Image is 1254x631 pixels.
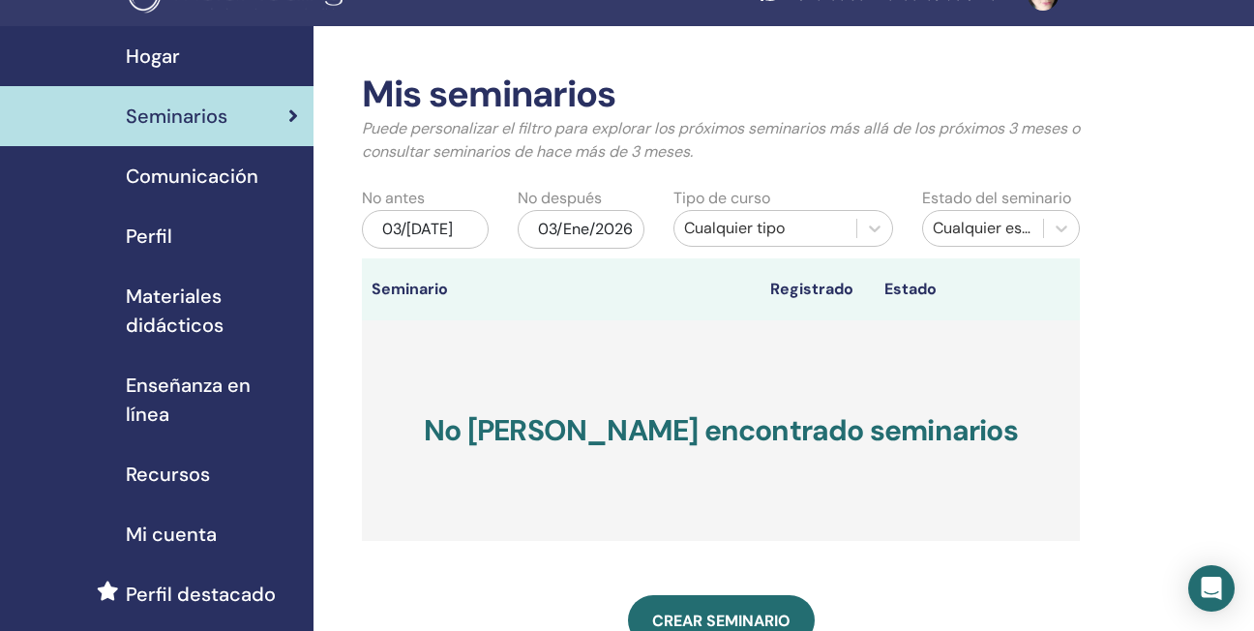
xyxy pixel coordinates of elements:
span: Enseñanza en línea [126,371,298,429]
div: 03/[DATE] [362,210,489,249]
span: Crear seminario [652,611,791,631]
label: No después [518,187,602,210]
span: Recursos [126,460,210,489]
div: Cualquier tipo [684,217,847,240]
h3: No [PERSON_NAME] encontrado seminarios [362,320,1080,541]
div: Abra Intercom Messenger [1188,565,1235,612]
label: Estado del seminario [922,187,1071,210]
label: No antes [362,187,425,210]
span: Hogar [126,42,180,71]
th: Estado [875,258,1046,320]
th: Seminario [362,258,476,320]
span: Materiales didácticos [126,282,298,340]
span: Perfil [126,222,172,251]
label: Tipo de curso [673,187,770,210]
div: Cualquier estado [933,217,1033,240]
span: Seminarios [126,102,227,131]
th: Registrado [761,258,875,320]
span: Perfil destacado [126,580,276,609]
p: Puede personalizar el filtro para explorar los próximos seminarios más allá de los próximos 3 mes... [362,117,1080,164]
div: 03/Ene/2026 [518,210,644,249]
span: Mi cuenta [126,520,217,549]
span: Comunicación [126,162,258,191]
h2: Mis seminarios [362,73,1080,117]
